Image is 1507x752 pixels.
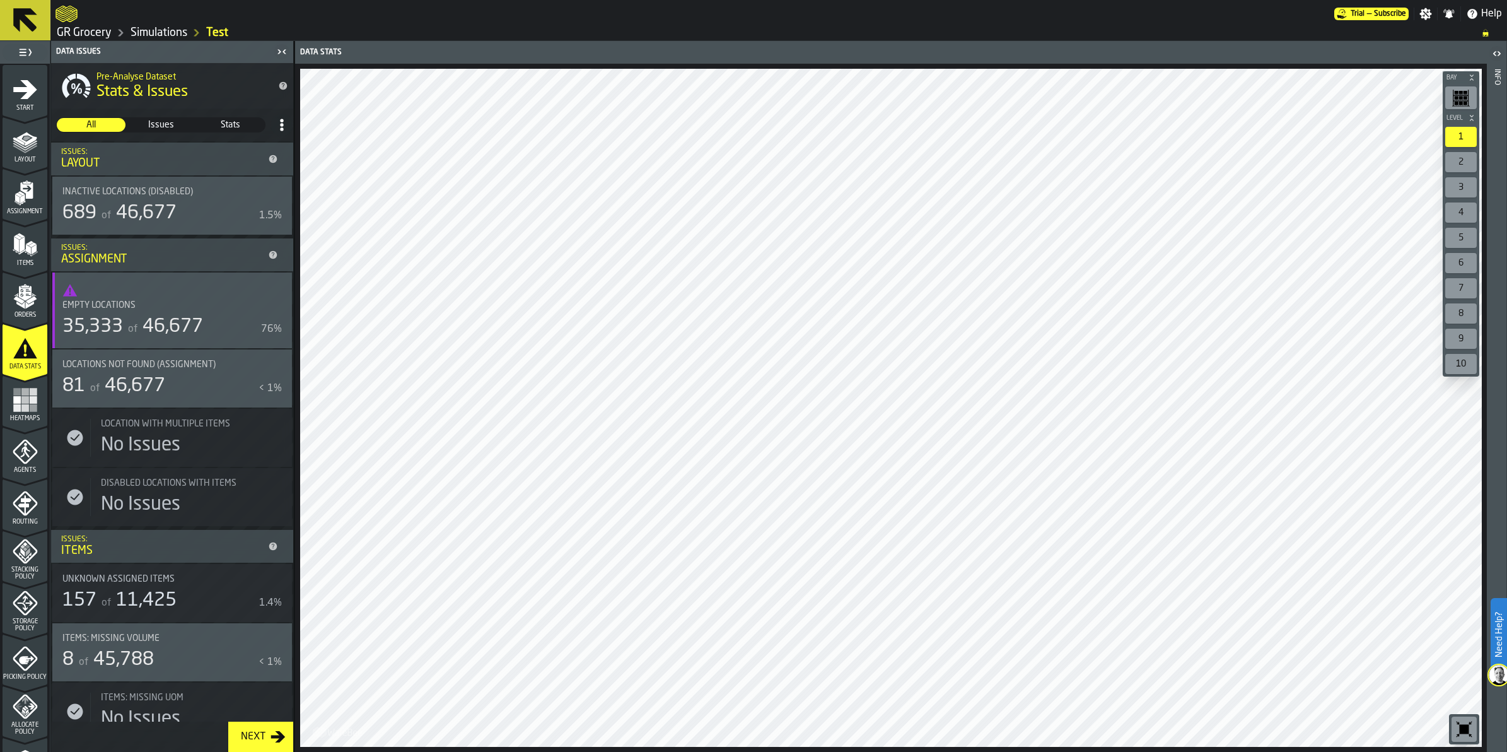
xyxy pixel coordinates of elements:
[197,119,264,131] span: Stats
[1443,71,1479,84] button: button-
[1492,599,1506,670] label: Need Help?
[62,360,267,370] div: Title
[3,117,47,167] li: menu Layout
[303,719,374,744] a: logo-header
[3,479,47,529] li: menu Routing
[3,722,47,736] span: Allocate Policy
[102,598,111,608] span: of
[1445,354,1477,374] div: 10
[51,63,293,109] div: title-Stats & Issues
[3,519,47,526] span: Routing
[51,41,293,63] header: Data Issues
[101,478,267,488] div: Title
[116,204,177,223] span: 46,677
[3,312,47,319] span: Orders
[62,300,267,310] div: Title
[259,208,282,223] div: 1.5%
[101,493,180,516] div: No Issues
[127,119,195,131] span: Issues
[3,105,47,112] span: Start
[61,148,263,156] div: Issues:
[57,118,125,132] div: thumb
[1367,9,1371,18] span: —
[62,187,282,197] div: Title
[1487,41,1506,752] header: Info
[1443,84,1479,112] div: button-toolbar-undefined
[127,118,195,132] div: thumb
[101,419,282,429] div: Title
[3,674,47,681] span: Picking Policy
[3,324,47,374] li: menu Data Stats
[52,564,292,622] div: stat-Unknown assigned items
[61,535,263,544] div: Issues:
[1351,9,1364,18] span: Trial
[3,363,47,370] span: Data Stats
[101,478,236,488] span: Disabled locations with Items
[1492,66,1501,749] div: Info
[52,409,292,467] div: stat-Location with multiple Items
[128,324,137,334] span: of
[62,574,175,584] span: Unknown assigned items
[3,567,47,580] span: Stacking Policy
[62,360,216,370] span: Locations not found (Assignment)
[101,708,180,731] div: No Issues
[52,623,292,681] div: stat-Items: Missing Volume
[3,634,47,684] li: menu Picking Policy
[1445,329,1477,349] div: 9
[116,591,177,610] span: 11,425
[259,596,282,611] div: 1.4%
[101,693,267,703] div: Title
[105,377,165,396] span: 46,677
[1443,150,1479,175] div: button-toolbar-undefined
[3,156,47,163] span: Layout
[61,252,263,266] div: Assignment
[62,283,282,298] span: threshold:50
[96,82,188,102] span: Stats & Issues
[1454,719,1474,739] svg: Reset zoom and position
[1443,250,1479,276] div: button-toolbar-undefined
[1443,351,1479,377] div: button-toolbar-undefined
[3,260,47,267] span: Items
[3,220,47,271] li: menu Items
[3,427,47,478] li: menu Agents
[1449,714,1479,744] div: button-toolbar-undefined
[3,467,47,474] span: Agents
[1443,326,1479,351] div: button-toolbar-undefined
[131,26,187,40] a: link-to-/wh/i/e451d98b-95f6-4604-91ff-c80219f9c36d
[1443,124,1479,150] div: button-toolbar-undefined
[228,722,293,752] button: button-Next
[1334,8,1409,20] a: link-to-/wh/i/e451d98b-95f6-4604-91ff-c80219f9c36d/pricing/
[195,117,265,132] label: button-switch-multi-Stats
[62,187,267,197] div: Title
[55,25,1502,40] nav: Breadcrumb
[54,47,273,56] div: Data Issues
[62,574,282,584] div: Title
[101,693,183,703] span: Items: Missing UOM
[1443,112,1479,124] button: button-
[1445,152,1477,172] div: 2
[61,244,263,252] div: Issues:
[79,657,88,667] span: of
[236,729,271,744] div: Next
[101,693,282,703] div: Title
[1374,9,1406,18] span: Subscribe
[259,655,282,670] div: < 1%
[1445,127,1477,147] div: 1
[3,531,47,581] li: menu Stacking Policy
[3,272,47,322] li: menu Orders
[62,202,96,225] div: 689
[3,582,47,633] li: menu Storage Policy
[1444,115,1465,122] span: Level
[1443,301,1479,326] div: button-toolbar-undefined
[57,26,112,40] a: link-to-/wh/i/e451d98b-95f6-4604-91ff-c80219f9c36d
[1445,203,1477,223] div: 4
[62,633,160,643] span: Items: Missing Volume
[1438,8,1460,20] label: button-toggle-Notifications
[1445,253,1477,273] div: 6
[101,419,230,429] span: Location with multiple Items
[62,633,282,643] div: Title
[62,649,74,671] div: 8
[62,187,193,197] span: Inactive Locations (Disabled)
[261,322,282,337] div: 76%
[1334,8,1409,20] div: Menu Subscription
